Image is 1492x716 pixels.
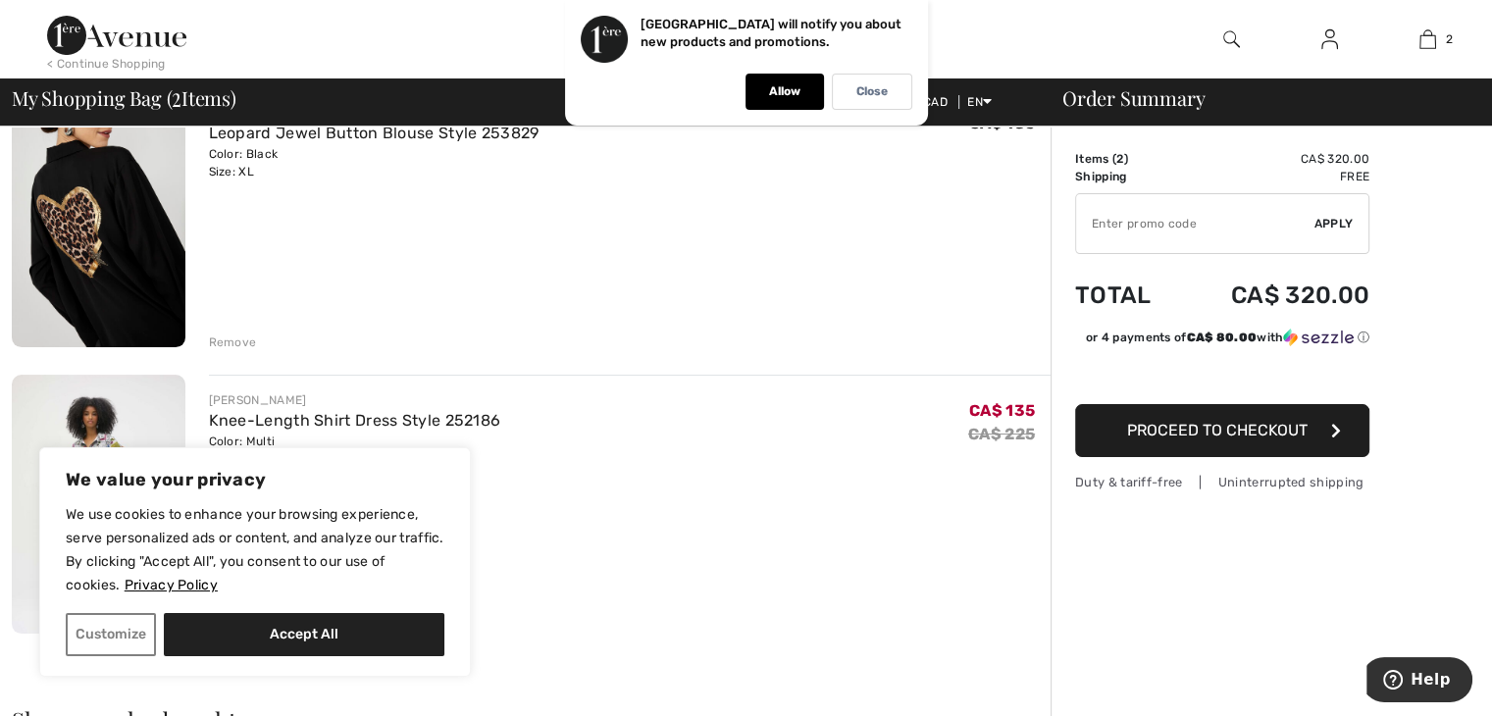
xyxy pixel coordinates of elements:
[209,124,540,142] a: Leopard Jewel Button Blouse Style 253829
[1179,168,1369,185] td: Free
[209,411,501,430] a: Knee-Length Shirt Dress Style 252186
[164,613,444,656] button: Accept All
[209,433,501,468] div: Color: Multi Size: 14
[856,84,888,99] p: Close
[1446,30,1453,48] span: 2
[66,468,444,491] p: We value your privacy
[1179,262,1369,329] td: CA$ 320.00
[1116,152,1123,166] span: 2
[1039,88,1480,108] div: Order Summary
[1075,262,1179,329] td: Total
[47,16,186,55] img: 1ère Avenue
[47,55,166,73] div: < Continue Shopping
[209,333,257,351] div: Remove
[39,447,471,677] div: We value your privacy
[66,503,444,597] p: We use cookies to enhance your browsing experience, serve personalized ads or content, and analyz...
[969,401,1035,420] span: CA$ 135
[1075,168,1179,185] td: Shipping
[1186,331,1257,344] span: CA$ 80.00
[769,84,800,99] p: Allow
[12,88,236,108] span: My Shopping Bag ( Items)
[1223,27,1240,51] img: search the website
[1283,329,1354,346] img: Sezzle
[641,17,901,49] p: [GEOGRAPHIC_DATA] will notify you about new products and promotions.
[66,613,156,656] button: Customize
[1419,27,1436,51] img: My Bag
[209,145,540,180] div: Color: Black Size: XL
[1075,404,1369,457] button: Proceed to Checkout
[124,576,219,594] a: Privacy Policy
[1127,421,1308,439] span: Proceed to Checkout
[1076,194,1314,253] input: Promo code
[1366,657,1472,706] iframe: Opens a widget where you can find more information
[1075,329,1369,353] div: or 4 payments ofCA$ 80.00withSezzle Click to learn more about Sezzle
[1314,215,1354,232] span: Apply
[967,95,992,109] span: EN
[1075,150,1179,168] td: Items ( )
[12,375,185,634] img: Knee-Length Shirt Dress Style 252186
[1075,353,1369,397] iframe: PayPal-paypal
[1075,473,1369,491] div: Duty & tariff-free | Uninterrupted shipping
[1321,27,1338,51] img: My Info
[1086,329,1369,346] div: or 4 payments of with
[1379,27,1475,51] a: 2
[1179,150,1369,168] td: CA$ 320.00
[968,425,1035,443] s: CA$ 225
[172,83,181,109] span: 2
[1306,27,1354,52] a: Sign In
[209,391,501,409] div: [PERSON_NAME]
[12,87,185,347] img: Leopard Jewel Button Blouse Style 253829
